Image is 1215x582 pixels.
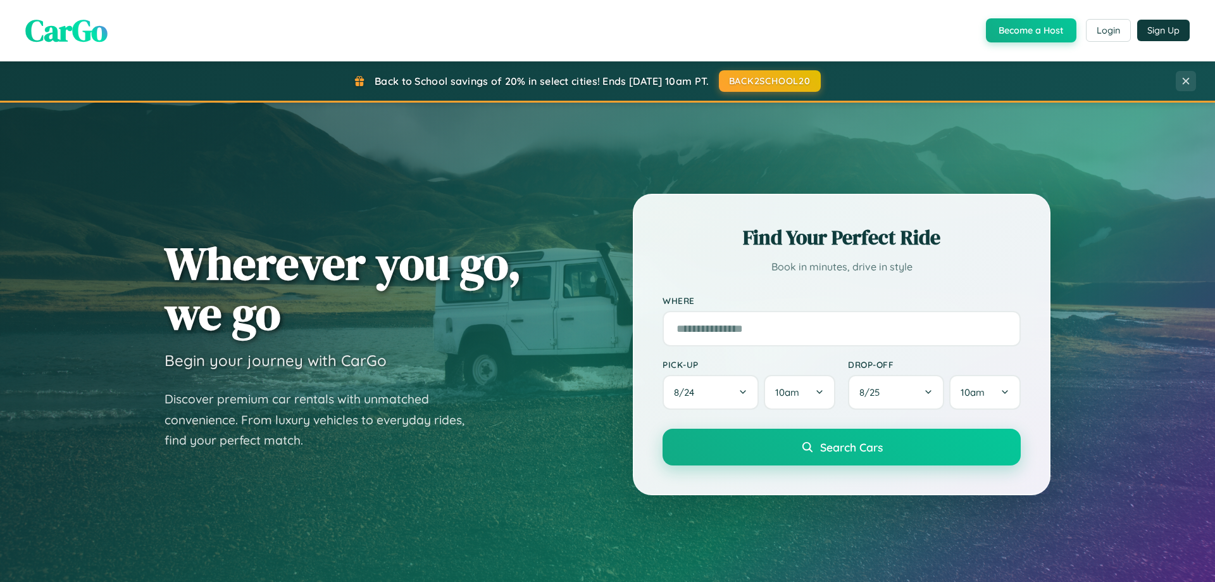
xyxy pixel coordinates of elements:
span: 8 / 24 [674,386,701,398]
button: 10am [764,375,835,410]
button: Search Cars [663,429,1021,465]
label: Drop-off [848,359,1021,370]
h2: Find Your Perfect Ride [663,224,1021,251]
label: Pick-up [663,359,835,370]
span: 10am [961,386,985,398]
span: Back to School savings of 20% in select cities! Ends [DATE] 10am PT. [375,75,709,87]
p: Discover premium car rentals with unmatched convenience. From luxury vehicles to everyday rides, ... [165,389,481,451]
h3: Begin your journey with CarGo [165,351,387,370]
button: Become a Host [986,18,1076,42]
span: Search Cars [820,440,883,454]
button: Login [1086,19,1131,42]
button: 8/24 [663,375,759,410]
span: CarGo [25,9,108,51]
button: Sign Up [1137,20,1190,41]
h1: Wherever you go, we go [165,238,521,338]
button: BACK2SCHOOL20 [719,70,821,92]
button: 8/25 [848,375,944,410]
span: 10am [775,386,799,398]
label: Where [663,295,1021,306]
button: 10am [949,375,1021,410]
p: Book in minutes, drive in style [663,258,1021,276]
span: 8 / 25 [859,386,886,398]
